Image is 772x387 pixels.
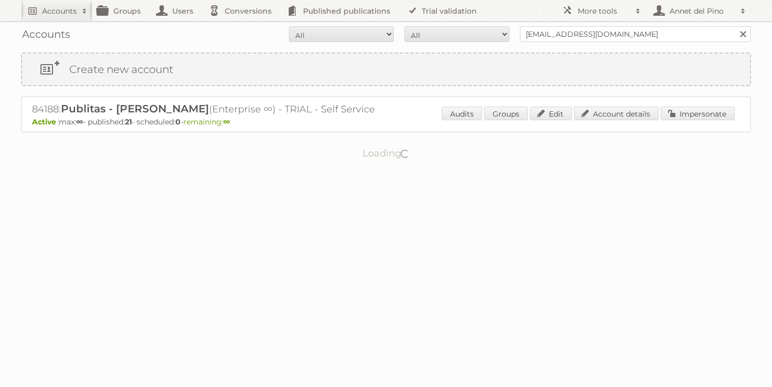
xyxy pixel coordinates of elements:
a: Impersonate [661,107,735,120]
strong: 0 [175,117,181,127]
a: Edit [530,107,572,120]
h2: Annet del Pino [667,6,735,16]
h2: More tools [578,6,630,16]
strong: 21 [125,117,132,127]
a: Account details [574,107,659,120]
h2: 84188: (Enterprise ∞) - TRIAL - Self Service [32,102,400,116]
p: Loading [329,143,443,164]
a: Create new account [22,54,750,85]
h2: Accounts [42,6,77,16]
span: remaining: [183,117,230,127]
strong: ∞ [223,117,230,127]
span: Active [32,117,59,127]
a: Audits [442,107,482,120]
strong: ∞ [76,117,83,127]
a: Groups [484,107,528,120]
span: Publitas - [PERSON_NAME] [61,102,209,115]
p: max: - published: - scheduled: - [32,117,740,127]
